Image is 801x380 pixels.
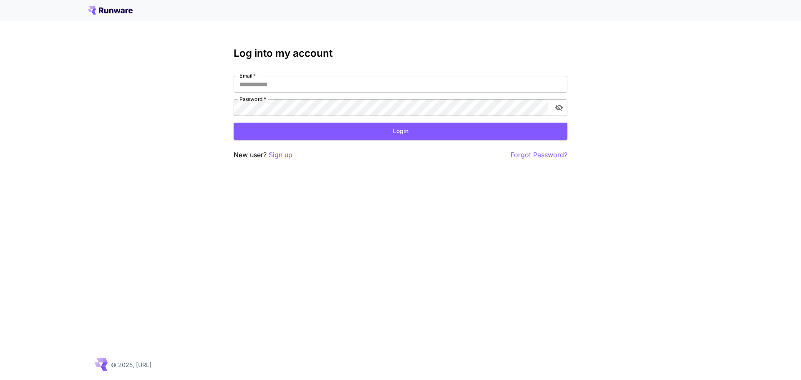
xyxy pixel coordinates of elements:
[111,360,151,369] p: © 2025, [URL]
[239,96,266,103] label: Password
[269,150,292,160] button: Sign up
[239,72,256,79] label: Email
[234,48,567,59] h3: Log into my account
[552,100,567,115] button: toggle password visibility
[511,150,567,160] button: Forgot Password?
[234,150,292,160] p: New user?
[234,123,567,140] button: Login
